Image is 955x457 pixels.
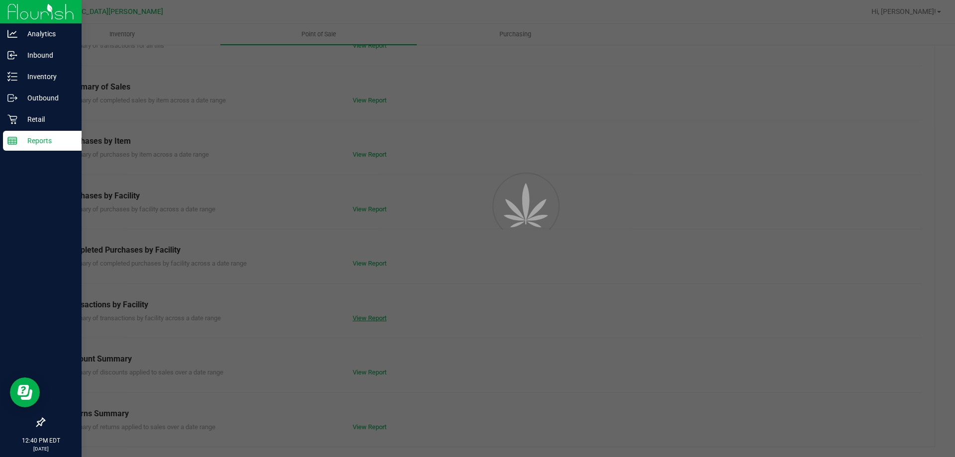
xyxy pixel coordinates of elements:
[10,377,40,407] iframe: Resource center
[7,114,17,124] inline-svg: Retail
[7,136,17,146] inline-svg: Reports
[17,71,77,83] p: Inventory
[7,93,17,103] inline-svg: Outbound
[17,49,77,61] p: Inbound
[17,135,77,147] p: Reports
[4,436,77,445] p: 12:40 PM EDT
[17,113,77,125] p: Retail
[7,29,17,39] inline-svg: Analytics
[4,445,77,453] p: [DATE]
[17,92,77,104] p: Outbound
[7,72,17,82] inline-svg: Inventory
[17,28,77,40] p: Analytics
[7,50,17,60] inline-svg: Inbound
